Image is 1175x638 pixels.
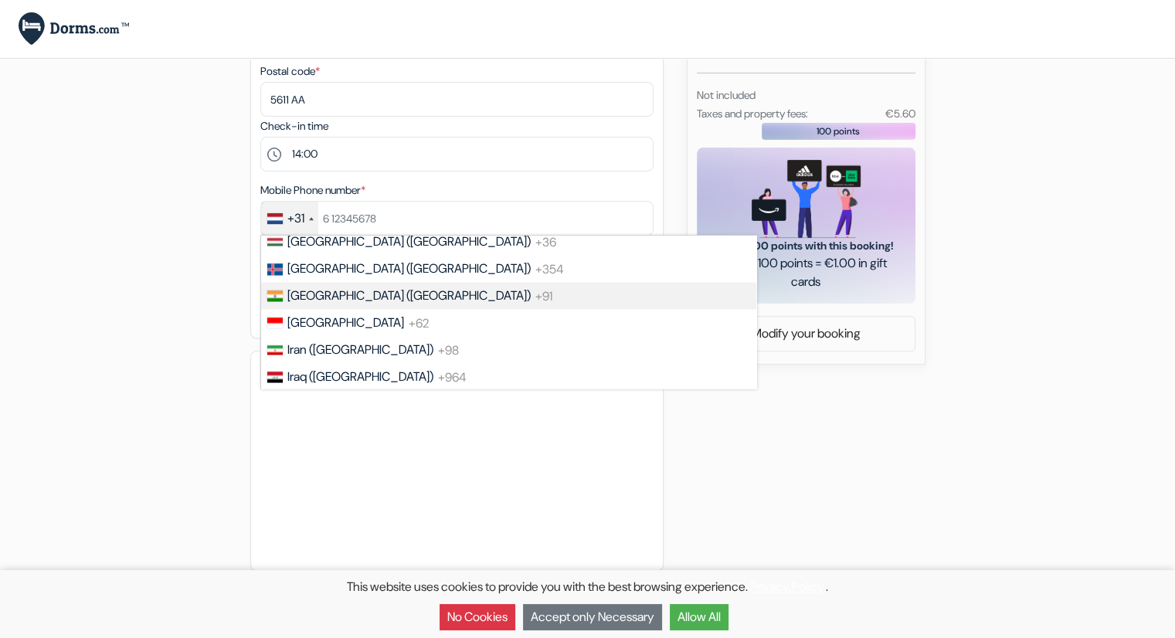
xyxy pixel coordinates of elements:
a: Privacy Policy. [750,579,826,595]
span: Every 100 points = €1.00 in gift cards [715,254,897,291]
a: Modify your booking [698,319,915,348]
span: +62 [409,314,429,331]
button: No Cookies [440,604,515,630]
img: gift_card_hero_new.png [752,160,861,238]
span: [GEOGRAPHIC_DATA] ([GEOGRAPHIC_DATA]) [287,287,531,304]
span: Iraq (‫[GEOGRAPHIC_DATA]‬‎) [287,368,433,385]
ul: List of countries [260,235,757,389]
p: This website uses cookies to provide you with the best browsing experience. . [8,578,1167,596]
span: +36 [535,233,556,249]
button: Accept only Necessary [523,604,662,630]
span: +91 [535,287,552,304]
img: Dorms.com [19,12,129,46]
input: 6 12345678 [260,201,654,236]
span: Score 100 points with this booking! [715,238,897,254]
span: 100 points [817,124,860,138]
div: Netherlands (Nederland): +31 [261,202,318,235]
div: +31 [287,209,304,228]
label: Postal code [260,63,320,80]
span: Iran (‫[GEOGRAPHIC_DATA]‬‎) [287,341,433,358]
span: +354 [535,260,564,277]
small: Taxes and property fees: [697,107,808,120]
iframe: Secure payment input frame [257,385,657,561]
small: Not included [697,88,756,102]
span: [GEOGRAPHIC_DATA] ([GEOGRAPHIC_DATA]) [287,233,531,249]
span: +98 [438,341,459,358]
span: [GEOGRAPHIC_DATA] ([GEOGRAPHIC_DATA]) [287,260,531,277]
label: Mobile Phone number [260,182,365,199]
span: +964 [438,368,467,385]
small: €5.60 [885,107,915,120]
span: [GEOGRAPHIC_DATA] [287,314,404,331]
button: Allow All [670,604,728,630]
label: Check-in time [260,118,328,134]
